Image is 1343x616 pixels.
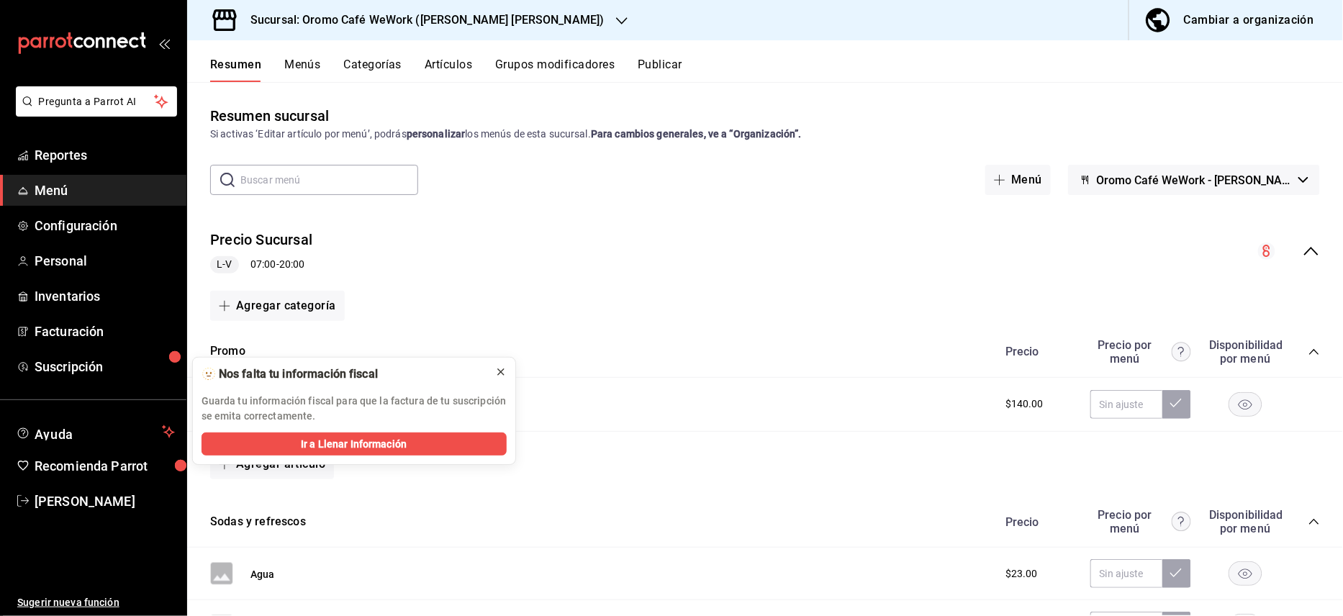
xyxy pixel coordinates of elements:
[425,58,472,82] button: Artículos
[35,145,175,165] span: Reportes
[35,251,175,271] span: Personal
[1097,173,1293,187] span: Oromo Café WeWork - [PERSON_NAME] [PERSON_NAME]
[301,437,407,452] span: Ir a Llenar Información
[210,514,306,530] button: Sodas y refrescos
[991,345,1083,358] div: Precio
[240,166,418,194] input: Buscar menú
[638,58,682,82] button: Publicar
[202,366,484,382] div: 🫥 Nos falta tu información fiscal
[210,256,312,273] div: 07:00 - 20:00
[35,181,175,200] span: Menú
[210,58,261,82] button: Resumen
[991,515,1083,529] div: Precio
[210,127,1320,142] div: Si activas ‘Editar artículo por menú’, podrás los menús de esta sucursal.
[35,492,175,511] span: [PERSON_NAME]
[1005,566,1038,581] span: $23.00
[202,432,507,456] button: Ir a Llenar Información
[35,216,175,235] span: Configuración
[158,37,170,49] button: open_drawer_menu
[211,257,238,272] span: L-V
[1308,346,1320,358] button: collapse-category-row
[591,128,802,140] strong: Para cambios generales, ve a “Organización”.
[210,105,329,127] div: Resumen sucursal
[17,595,175,610] span: Sugerir nueva función
[407,128,466,140] strong: personalizar
[344,58,402,82] button: Categorías
[495,58,615,82] button: Grupos modificadores
[35,423,156,440] span: Ayuda
[35,322,175,341] span: Facturación
[1184,10,1314,30] div: Cambiar a organización
[1068,165,1320,195] button: Oromo Café WeWork - [PERSON_NAME] [PERSON_NAME]
[187,218,1343,285] div: collapse-menu-row
[10,104,177,119] a: Pregunta a Parrot AI
[39,94,155,109] span: Pregunta a Parrot AI
[35,286,175,306] span: Inventarios
[202,394,507,424] p: Guarda tu información fiscal para que la factura de tu suscripción se emita correctamente.
[210,291,345,321] button: Agregar categoría
[1209,508,1281,535] div: Disponibilidad por menú
[284,58,320,82] button: Menús
[1308,516,1320,527] button: collapse-category-row
[1090,338,1191,366] div: Precio por menú
[35,456,175,476] span: Recomienda Parrot
[1005,397,1044,412] span: $140.00
[210,58,1343,82] div: navigation tabs
[1090,559,1162,588] input: Sin ajuste
[16,86,177,117] button: Pregunta a Parrot AI
[985,165,1051,195] button: Menú
[1090,390,1162,419] input: Sin ajuste
[250,567,275,581] button: Agua
[210,343,245,360] button: Promo
[35,357,175,376] span: Suscripción
[1209,338,1281,366] div: Disponibilidad por menú
[210,230,312,250] button: Precio Sucursal
[239,12,605,29] h3: Sucursal: Oromo Café WeWork ([PERSON_NAME] [PERSON_NAME])
[1090,508,1191,535] div: Precio por menú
